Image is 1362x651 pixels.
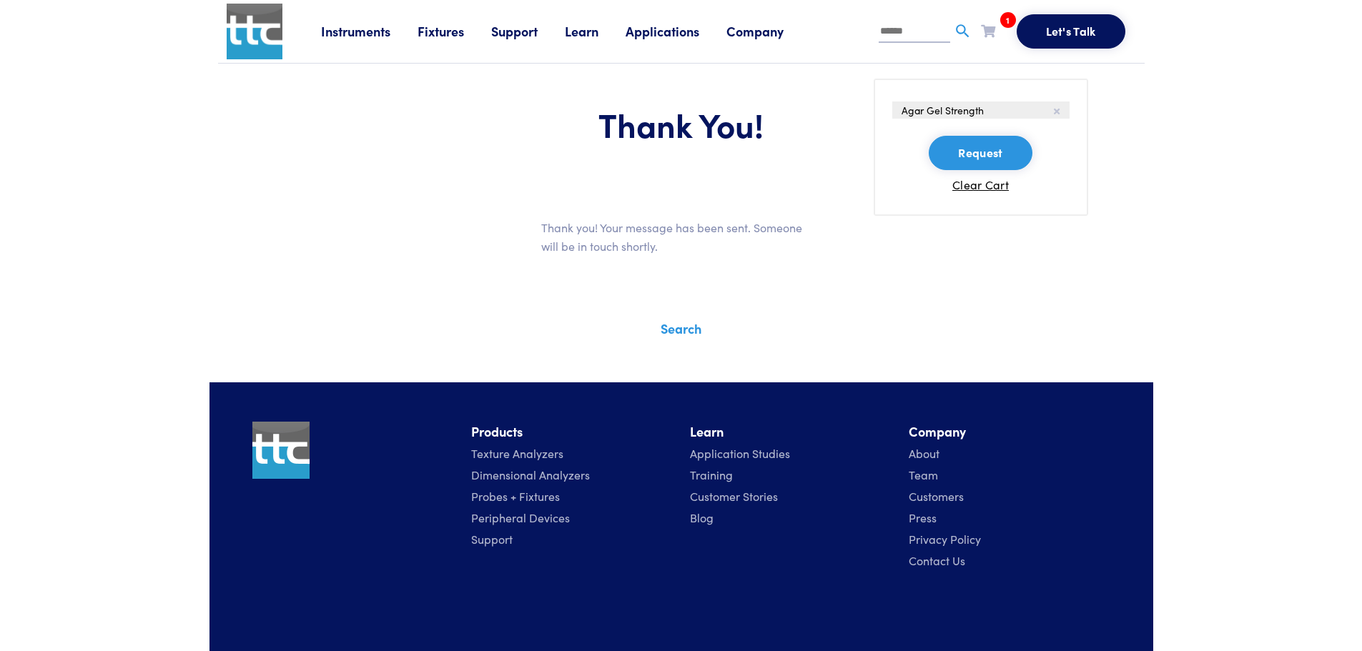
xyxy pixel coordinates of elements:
[690,467,733,482] a: Training
[909,422,1110,442] li: Company
[227,4,282,59] img: ttc_logo_1x1_v1.0.png
[909,488,964,504] a: Customers
[471,422,673,442] li: Products
[726,22,811,40] a: Company
[909,510,937,525] a: Press
[1000,12,1016,28] span: 1
[690,488,778,504] a: Customer Stories
[321,22,418,40] a: Instruments
[909,467,938,482] a: Team
[661,319,701,337] a: Search
[952,176,1009,193] button: Clear Cart
[471,467,590,482] a: Dimensional Analyzers
[491,22,565,40] a: Support
[471,531,513,547] a: Support
[929,136,1032,170] button: Request
[909,531,981,547] a: Privacy Policy
[565,22,626,40] a: Learn
[690,422,892,442] li: Learn
[626,22,726,40] a: Applications
[874,79,1088,216] ul: 1
[252,104,1110,145] h1: Thank You!
[418,22,491,40] a: Fixtures
[252,422,310,479] img: ttc_logo_1x1_v1.0.png
[902,103,984,117] span: Agar Gel Strength
[1017,14,1125,49] button: Let's Talk
[690,445,790,461] a: Application Studies
[909,445,939,461] a: About
[909,552,965,568] a: Contact Us
[471,445,563,461] a: Texture Analyzers
[541,219,821,255] p: Thank you! Your message has been sent. Someone will be in touch shortly.
[981,21,995,39] a: 1
[471,510,570,525] a: Peripheral Devices
[471,488,560,504] a: Probes + Fixtures
[690,510,714,525] a: Blog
